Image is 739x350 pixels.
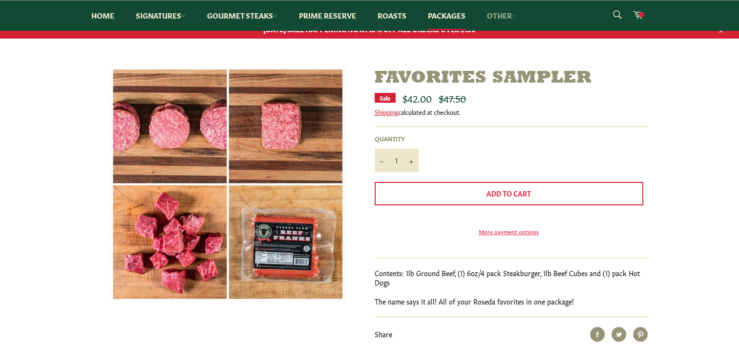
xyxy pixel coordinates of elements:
a: Other [477,0,526,30]
button: Reduce item quantity by one [375,149,389,172]
span: $42.00 [402,91,432,105]
a: Gourmet Steaks [197,0,287,30]
p: The name says it all! All of your Roseda favorites in one package! [375,297,648,306]
a: Signatures [126,0,195,30]
a: Shipping [375,107,398,116]
span: Share [375,329,392,339]
button: Increase item quantity by one [404,149,419,172]
div: calculated at checkout. [375,108,648,116]
a: More payment options [375,227,643,236]
a: Home [82,0,124,30]
div: Sale [375,93,396,103]
a: Prime Reserve [289,0,366,30]
img: Favorites Sampler [111,68,345,301]
button: Add to Cart [375,182,643,205]
span: Add to Cart [486,188,531,198]
a: Roasts [368,0,416,30]
a: Packages [418,0,475,30]
s: $47.50 [439,91,466,105]
p: Contents: 1lb Ground Beef, (1) 6oz/4 pack Steakburger, 1lb Beef Cubes and (1) pack Hot Dogs [375,268,648,287]
label: Quantity [375,134,419,143]
h1: Favorites Sampler [375,68,648,89]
